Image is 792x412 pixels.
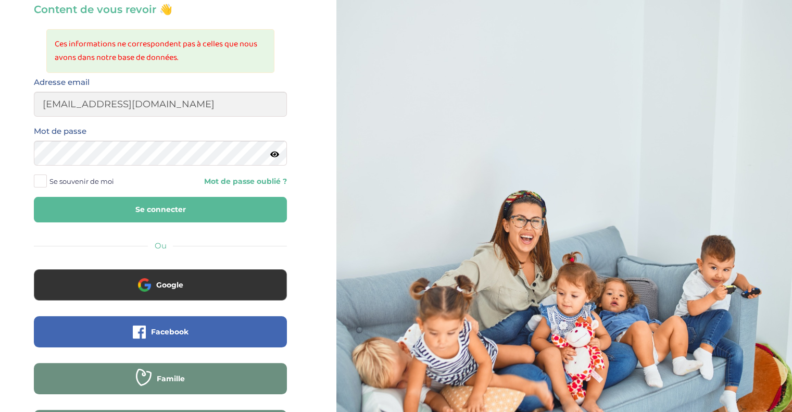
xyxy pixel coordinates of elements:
a: Google [34,287,287,297]
a: Mot de passe oublié ? [168,177,287,186]
span: Se souvenir de moi [49,174,114,188]
input: Email [34,92,287,117]
a: Famille [34,381,287,391]
button: Famille [34,363,287,394]
button: Google [34,269,287,301]
span: Ou [155,241,167,251]
span: Famille [157,373,185,384]
span: Facebook [151,327,188,337]
a: Facebook [34,334,287,344]
img: facebook.png [133,326,146,339]
li: Ces informations ne correspondent pas à celles que nous avons dans notre base de données. [55,38,266,65]
label: Mot de passe [34,124,86,138]
h3: Content de vous revoir 👋 [34,2,287,17]
span: Google [156,280,183,290]
button: Se connecter [34,197,287,222]
img: google.png [138,278,151,291]
button: Facebook [34,316,287,347]
label: Adresse email [34,76,90,89]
